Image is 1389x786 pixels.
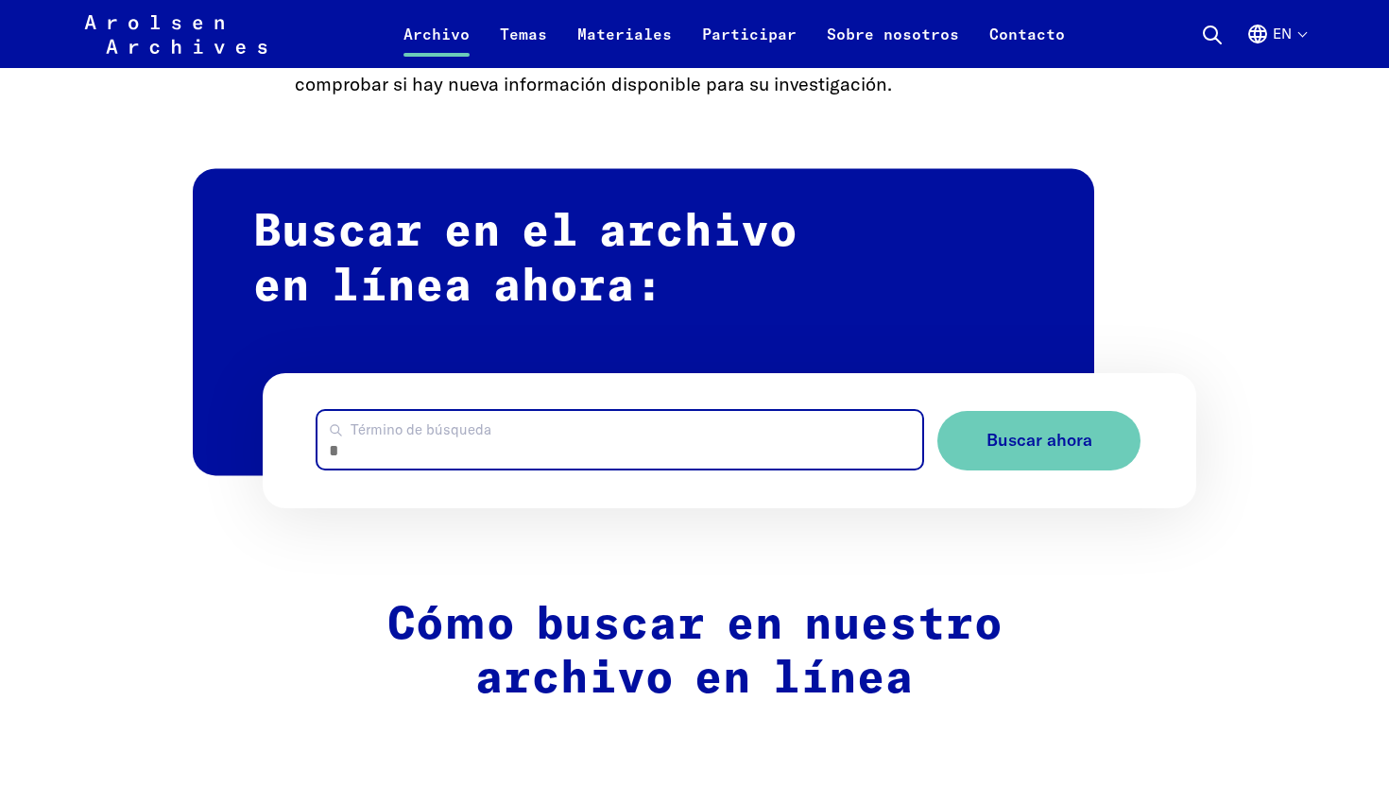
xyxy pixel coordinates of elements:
font: Buscar ahora [986,429,1092,451]
button: Inglés, selección de idioma [1246,23,1306,68]
a: Materiales [562,23,687,68]
a: Participar [687,23,812,68]
a: Archivo [388,23,485,68]
a: Temas [485,23,562,68]
font: en [1273,25,1292,43]
a: Contacto [974,23,1080,68]
font: Contacto [989,25,1065,43]
button: Buscar ahora [937,411,1140,470]
font: Archivo [403,25,470,43]
a: Sobre nosotros [812,23,974,68]
nav: Primario [388,11,1080,57]
font: Buscar en el archivo en línea ahora: [253,210,797,310]
font: Sobre nosotros [827,25,959,43]
font: Materiales [577,25,672,43]
font: Participar [702,25,797,43]
font: Cómo buscar en nuestro archivo en línea [387,603,1003,703]
font: Temas [500,25,547,43]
